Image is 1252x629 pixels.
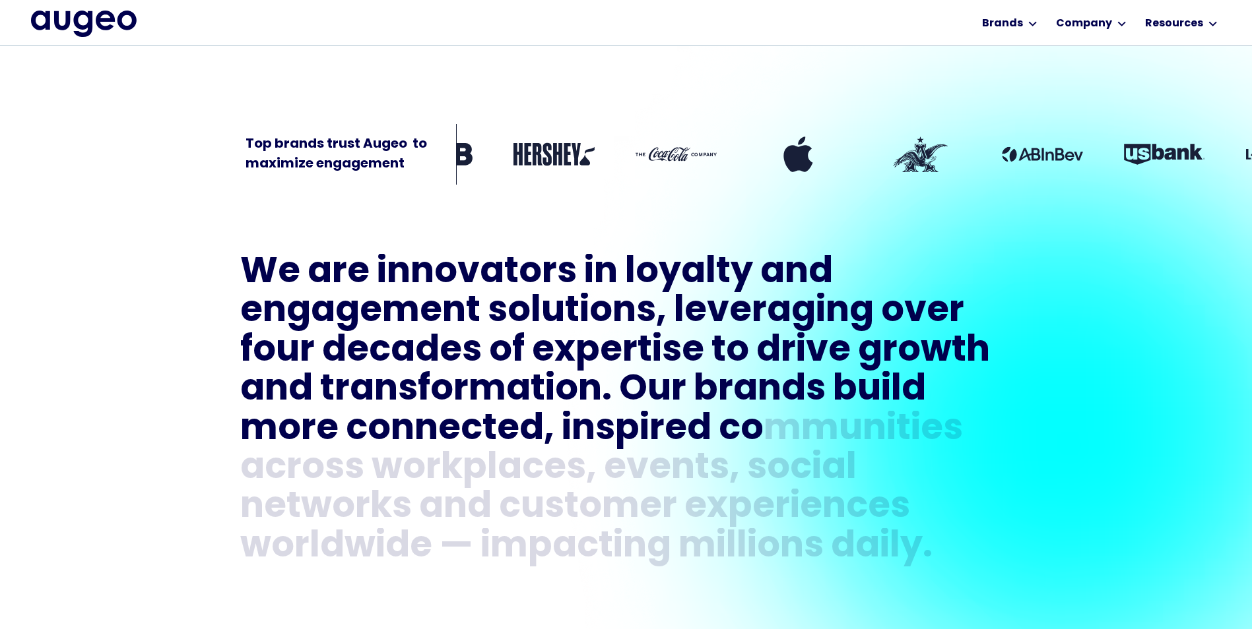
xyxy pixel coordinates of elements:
[488,293,667,332] div: solutions,
[489,332,525,371] div: of
[532,332,704,371] div: expertise
[240,254,300,293] div: We
[499,489,677,527] div: customer
[240,528,432,567] div: worldwide
[240,293,480,332] div: engagement
[240,489,412,527] div: networks
[760,254,833,293] div: and
[584,254,618,293] div: in
[240,371,313,410] div: and
[562,411,711,450] div: inspired
[308,254,370,293] div: are
[240,411,339,450] div: more
[719,411,963,450] div: communities
[982,16,1023,32] div: Brands
[831,528,933,567] div: daily.
[440,528,473,567] div: —
[240,450,364,489] div: across
[678,528,824,567] div: millions
[747,450,857,489] div: social
[1056,16,1112,32] div: Company
[346,411,554,450] div: connected,
[881,293,964,332] div: over
[31,11,137,38] a: home
[320,371,612,410] div: transformation.
[674,293,874,332] div: leveraging
[604,450,740,489] div: events,
[377,254,577,293] div: innovators
[322,332,482,371] div: decades
[711,332,749,371] div: to
[833,371,926,410] div: build
[480,528,671,567] div: impacting
[756,332,851,371] div: drive
[619,371,686,410] div: Our
[694,371,826,410] div: brands
[419,489,492,527] div: and
[625,254,753,293] div: loyalty
[372,450,597,489] div: workplaces,
[240,332,315,371] div: four
[858,332,990,371] div: growth
[1145,16,1203,32] div: Resources
[684,489,910,527] div: experiences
